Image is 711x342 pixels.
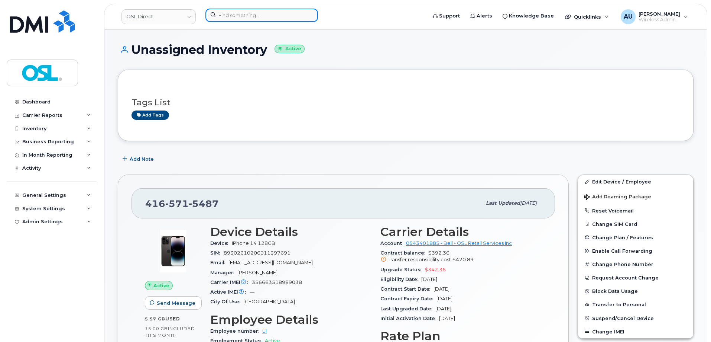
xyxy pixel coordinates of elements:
button: Request Account Change [578,271,693,284]
span: Transfer responsibility cost [388,257,451,262]
button: Change IMEI [578,325,693,338]
span: [DATE] [421,277,437,282]
span: 89302610206011397691 [224,250,290,256]
button: Transfer to Personal [578,298,693,311]
span: [GEOGRAPHIC_DATA] [243,299,295,304]
span: Active [153,282,169,289]
span: Carrier IMEI [210,279,252,285]
span: included this month [145,326,195,338]
span: Send Message [157,300,195,307]
button: Enable Call Forwarding [578,244,693,258]
a: UI [262,328,267,334]
span: Upgrade Status [380,267,425,272]
a: 0543401885 - Bell - OSL Retail Services Inc [406,240,512,246]
h3: Carrier Details [380,225,542,239]
span: Manager [210,270,237,275]
a: Add tags [132,111,169,120]
span: SIM [210,250,224,256]
span: Enable Call Forwarding [592,248,652,254]
span: Contract Expiry Date [380,296,436,301]
button: Change Phone Number [578,258,693,271]
button: Reset Voicemail [578,204,693,217]
span: Email [210,260,228,265]
button: Add Roaming Package [578,189,693,204]
span: — [250,289,254,295]
span: $392.36 [380,250,542,263]
span: 5.57 GB [145,316,165,322]
a: Edit Device / Employee [578,175,693,188]
span: Contract Start Date [380,286,434,292]
span: City Of Use [210,299,243,304]
span: Contract balance [380,250,428,256]
h3: Employee Details [210,313,371,326]
span: [EMAIL_ADDRESS][DOMAIN_NAME] [228,260,313,265]
button: Suspend/Cancel Device [578,311,693,325]
button: Block Data Usage [578,284,693,298]
span: $342.36 [425,267,446,272]
span: Change Plan / Features [592,234,653,240]
h3: Tags List [132,98,680,107]
span: Account [380,240,406,246]
img: image20231002-3703462-njx0qo.jpeg [151,229,195,274]
h3: Device Details [210,225,371,239]
span: [PERSON_NAME] [237,270,277,275]
button: Change Plan / Features [578,231,693,244]
span: used [165,316,180,322]
span: Eligibility Date [380,277,421,282]
span: Add Note [130,156,154,163]
span: [DATE] [434,286,449,292]
h1: Unassigned Inventory [118,43,694,56]
small: Active [275,45,305,53]
span: Employee number [210,328,262,334]
button: Add Note [118,152,160,166]
span: Last Upgraded Date [380,306,435,311]
span: 5487 [189,198,219,209]
span: 356663518989038 [252,279,302,285]
span: Suspend/Cancel Device [592,315,654,321]
span: Initial Activation Date [380,316,439,321]
span: [DATE] [435,306,451,311]
span: 416 [145,198,219,209]
span: [DATE] [439,316,455,321]
button: Change SIM Card [578,217,693,231]
span: Active IMEI [210,289,250,295]
button: Send Message [145,296,202,310]
span: 15.00 GB [145,326,168,331]
span: [DATE] [520,200,537,206]
span: 571 [165,198,189,209]
span: Device [210,240,232,246]
span: Add Roaming Package [584,194,651,201]
span: iPhone 14 128GB [232,240,275,246]
span: [DATE] [436,296,452,301]
span: Last updated [486,200,520,206]
span: $420.89 [452,257,474,262]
